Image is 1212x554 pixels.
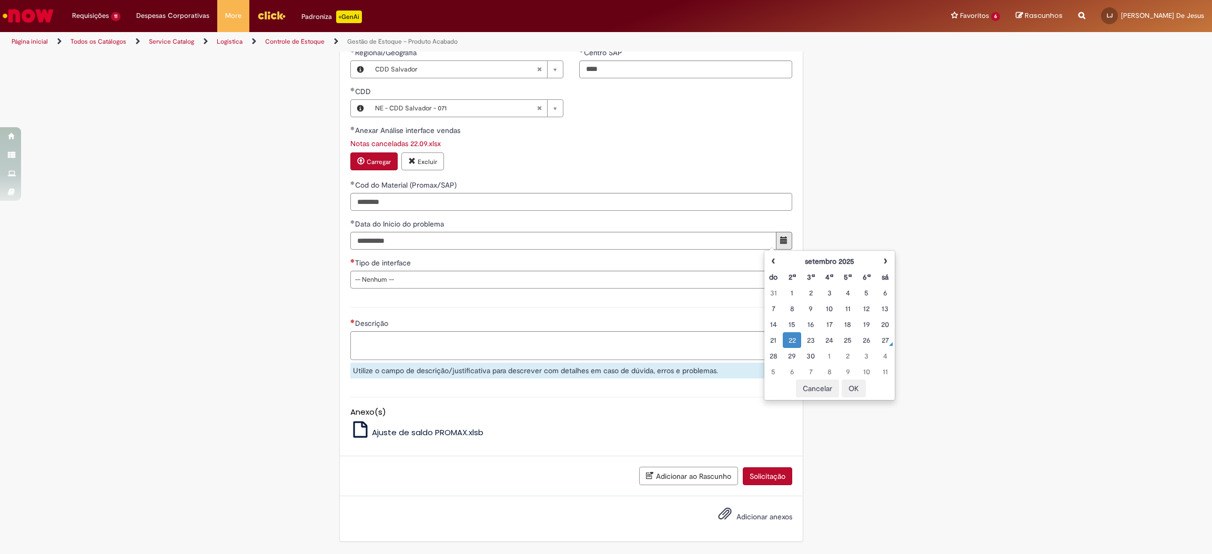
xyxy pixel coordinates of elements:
[801,269,820,285] th: Terça-feira
[878,303,892,314] div: 13 September 2025 Saturday
[878,319,892,330] div: 20 September 2025 Saturday
[350,408,792,417] h5: Anexo(s)
[785,319,799,330] div: 15 September 2025 Monday
[841,366,854,377] div: 09 October 2025 Thursday
[860,366,873,377] div: 10 October 2025 Friday
[839,269,857,285] th: Quinta-feira
[823,366,836,377] div: 08 October 2025 Wednesday
[350,48,355,53] span: Obrigatório Preenchido
[347,37,458,46] a: Gestão de Estoque – Produto Acabado
[1,5,55,26] img: ServiceNow
[375,100,537,117] span: NE - CDD Salvador - 071
[355,258,413,268] span: Tipo de interface
[767,351,780,361] div: 28 September 2025 Sunday
[878,366,892,377] div: 11 October 2025 Saturday
[860,335,873,345] div: 26 September 2025 Friday
[804,303,817,314] div: 09 September 2025 Tuesday
[355,271,771,288] span: -- Nenhum --
[355,126,462,135] span: Anexar Análise interface vendas
[225,11,241,21] span: More
[860,319,873,330] div: 19 September 2025 Friday
[785,288,799,298] div: 01 September 2025 Monday
[785,366,799,377] div: 06 October 2025 Monday
[785,303,799,314] div: 08 September 2025 Monday
[12,37,48,46] a: Página inicial
[70,37,126,46] a: Todos os Catálogos
[796,379,839,397] button: Cancelar
[370,61,563,78] a: CDD SalvadorLimpar campo Regional/Geografia
[372,427,483,438] span: Ajuste de saldo PROMAX.xlsb
[350,181,355,185] span: Obrigatório Preenchido
[804,335,817,345] div: 23 September 2025 Tuesday
[991,12,1000,21] span: 6
[785,351,799,361] div: 29 September 2025 Monday
[265,37,325,46] a: Controle de Estoque
[1025,11,1063,20] span: Rascunhos
[767,366,780,377] div: 05 October 2025 Sunday
[350,259,355,263] span: Necessários
[584,48,624,57] span: Centro SAP
[783,253,876,269] th: setembro 2025. Alternar mês
[804,366,817,377] div: 07 October 2025 Tuesday
[841,335,854,345] div: 25 September 2025 Thursday
[257,7,286,23] img: click_logo_yellow_360x200.png
[639,467,738,485] button: Adicionar ao Rascunho
[367,158,391,166] small: Carregar
[301,11,362,23] div: Padroniza
[355,319,390,328] span: Descrição
[1121,11,1204,20] span: [PERSON_NAME] De Jesus
[764,269,783,285] th: Domingo
[149,37,194,46] a: Service Catalog
[715,504,734,528] button: Adicionar anexos
[764,250,895,401] div: Escolher data
[350,363,792,378] div: Utilize o campo de descrição/justificativa para descrever com detalhes em caso de dúvida, erros e...
[355,180,459,190] span: Cod do Material (Promax/SAP)
[1016,11,1063,21] a: Rascunhos
[878,351,892,361] div: 04 October 2025 Saturday
[351,61,370,78] button: Regional/Geografia, Visualizar este registro CDD Salvador
[804,351,817,361] div: 30 September 2025 Tuesday
[531,100,547,117] abbr: Limpar campo CDD
[531,61,547,78] abbr: Limpar campo Regional/Geografia
[842,379,866,397] button: OK
[370,100,563,117] a: NE - CDD Salvador - 071Limpar campo CDD
[350,87,355,91] span: Obrigatório Preenchido
[375,61,537,78] span: CDD Salvador
[764,253,783,269] th: Mês anterior
[1107,12,1113,19] span: LJ
[878,288,892,298] div: 06 September 2025 Saturday
[841,319,854,330] div: 18 September 2025 Thursday
[860,303,873,314] div: 12 September 2025 Friday
[860,288,873,298] div: 05 September 2025 Friday
[820,269,839,285] th: Quarta-feira
[783,269,801,285] th: Segunda-feira
[355,219,446,229] span: Data do Inicio do problema
[217,37,243,46] a: Logistica
[804,319,817,330] div: 16 September 2025 Tuesday
[841,351,854,361] div: 02 October 2025 Thursday
[350,152,398,170] button: Carregar anexo de Anexar Análise interface vendas Required
[350,193,792,211] input: Cod do Material (Promax/SAP)
[350,319,355,323] span: Necessários
[857,269,876,285] th: Sexta-feira
[579,48,584,53] span: Obrigatório Preenchido
[350,427,484,438] a: Ajuste de saldo PROMAX.xlsb
[823,351,836,361] div: 01 October 2025 Wednesday
[336,11,362,23] p: +GenAi
[876,253,894,269] th: Próximo mês
[136,11,209,21] span: Despesas Corporativas
[841,303,854,314] div: 11 September 2025 Thursday
[776,232,792,250] button: Mostrar calendário para Data do Inicio do problema
[841,288,854,298] div: 04 September 2025 Thursday
[736,512,792,521] span: Adicionar anexos
[350,331,792,360] textarea: Descrição
[804,288,817,298] div: 02 September 2025 Tuesday
[72,11,109,21] span: Requisições
[350,139,441,148] a: Download de Notas canceladas 22.09.xlsx
[823,335,836,345] div: 24 September 2025 Wednesday
[111,12,120,21] span: 11
[785,335,799,345] div: 22 September 2025 Monday
[878,335,892,345] div: 27 September 2025 Saturday
[823,303,836,314] div: 10 September 2025 Wednesday
[355,48,419,57] span: Regional/Geografia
